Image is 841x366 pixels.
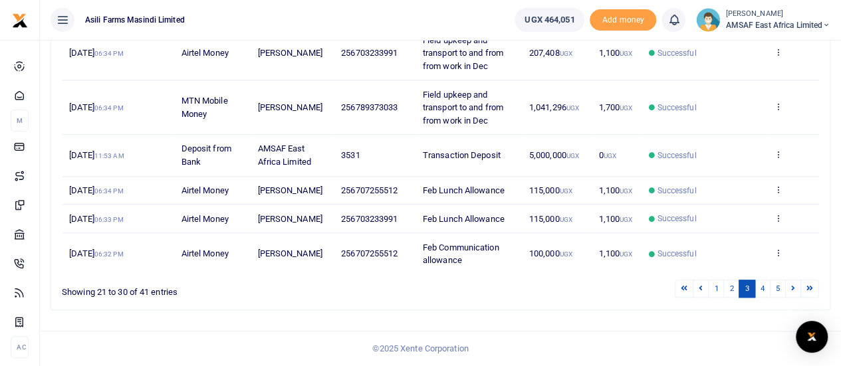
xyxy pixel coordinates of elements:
[529,185,572,195] span: 115,000
[94,216,124,223] small: 06:33 PM
[94,50,124,57] small: 06:34 PM
[723,280,739,298] a: 2
[620,250,632,258] small: UGX
[257,143,310,167] span: AMSAF East Africa Limited
[657,47,696,59] span: Successful
[559,187,572,195] small: UGX
[529,214,572,224] span: 115,000
[423,242,499,266] span: Feb Communication allowance
[598,185,632,195] span: 1,100
[423,35,503,71] span: Field upkeep and transport to and from from work in Dec
[604,152,616,159] small: UGX
[657,213,696,225] span: Successful
[559,216,572,223] small: UGX
[566,152,579,159] small: UGX
[69,48,123,58] span: [DATE]
[598,48,632,58] span: 1,100
[770,280,786,298] a: 5
[69,185,123,195] span: [DATE]
[525,13,574,27] span: UGX 464,051
[598,248,632,258] span: 1,100
[94,187,124,195] small: 06:34 PM
[598,214,632,224] span: 1,100
[341,102,398,112] span: 256789373033
[696,8,830,32] a: profile-user [PERSON_NAME] AMSAF East Africa Limited
[559,250,572,258] small: UGX
[598,102,632,112] span: 1,700
[529,248,572,258] span: 100,000
[590,14,656,24] a: Add money
[423,214,505,224] span: Feb Lunch Allowance
[566,104,579,112] small: UGX
[620,50,632,57] small: UGX
[257,248,322,258] span: [PERSON_NAME]
[620,104,632,112] small: UGX
[69,150,124,160] span: [DATE]
[69,102,123,112] span: [DATE]
[423,185,505,195] span: Feb Lunch Allowance
[181,185,229,195] span: Airtel Money
[725,9,830,20] small: [PERSON_NAME]
[181,96,228,119] span: MTN Mobile Money
[529,102,579,112] span: 1,041,296
[341,214,398,224] span: 256703233991
[341,48,398,58] span: 256703233991
[657,149,696,161] span: Successful
[341,150,360,160] span: 3531
[257,48,322,58] span: [PERSON_NAME]
[257,214,322,224] span: [PERSON_NAME]
[755,280,771,298] a: 4
[80,14,190,26] span: Asili Farms Masindi Limited
[181,214,229,224] span: Airtel Money
[12,15,28,25] a: logo-small logo-large logo-large
[696,8,720,32] img: profile-user
[515,8,584,32] a: UGX 464,051
[529,150,579,160] span: 5,000,000
[620,187,632,195] small: UGX
[257,102,322,112] span: [PERSON_NAME]
[341,185,398,195] span: 256707255512
[657,102,696,114] span: Successful
[94,104,124,112] small: 06:34 PM
[341,248,398,258] span: 256707255512
[796,321,828,353] div: Open Intercom Messenger
[657,248,696,260] span: Successful
[529,48,572,58] span: 207,408
[94,152,124,159] small: 11:53 AM
[620,216,632,223] small: UGX
[257,185,322,195] span: [PERSON_NAME]
[739,280,755,298] a: 3
[708,280,724,298] a: 1
[69,248,123,258] span: [DATE]
[94,250,124,258] small: 06:32 PM
[11,110,29,132] li: M
[657,185,696,197] span: Successful
[11,336,29,358] li: Ac
[423,90,503,126] span: Field upkeep and transport to and from from work in Dec
[69,214,123,224] span: [DATE]
[181,248,229,258] span: Airtel Money
[423,150,501,160] span: Transaction Deposit
[62,278,372,299] div: Showing 21 to 30 of 41 entries
[12,13,28,29] img: logo-small
[509,8,590,32] li: Wallet ballance
[725,19,830,31] span: AMSAF East Africa Limited
[559,50,572,57] small: UGX
[181,143,231,167] span: Deposit from Bank
[590,9,656,31] span: Add money
[181,48,229,58] span: Airtel Money
[590,9,656,31] li: Toup your wallet
[598,150,616,160] span: 0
